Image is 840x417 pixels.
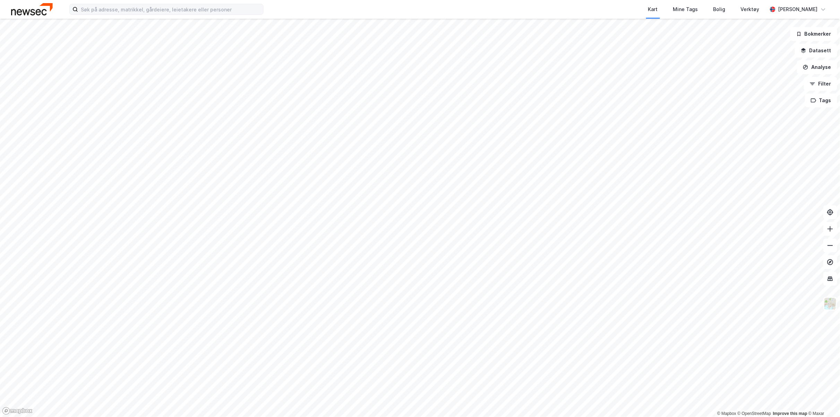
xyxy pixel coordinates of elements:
[713,5,726,14] div: Bolig
[11,3,53,15] img: newsec-logo.f6e21ccffca1b3a03d2d.png
[805,384,840,417] iframe: Chat Widget
[78,4,263,15] input: Søk på adresse, matrikkel, gårdeiere, leietakere eller personer
[673,5,698,14] div: Mine Tags
[741,5,760,14] div: Verktøy
[778,5,818,14] div: [PERSON_NAME]
[805,384,840,417] div: Kontrollprogram for chat
[648,5,658,14] div: Kart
